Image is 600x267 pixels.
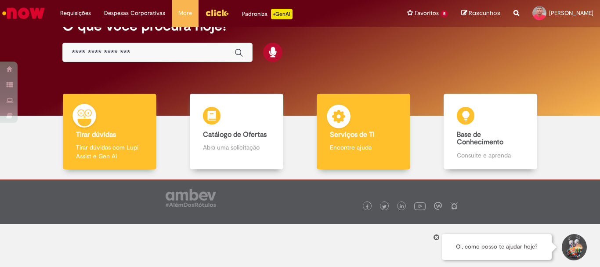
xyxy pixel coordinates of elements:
p: Consulte e aprenda [457,151,524,160]
p: Tirar dúvidas com Lupi Assist e Gen Ai [76,143,143,161]
b: Catálogo de Ofertas [203,130,267,139]
img: ServiceNow [1,4,46,22]
img: logo_footer_naosei.png [450,202,458,210]
a: Rascunhos [461,9,500,18]
button: Iniciar Conversa de Suporte [560,234,587,260]
img: logo_footer_linkedin.png [400,204,404,209]
span: Rascunhos [469,9,500,17]
span: 5 [441,10,448,18]
b: Tirar dúvidas [76,130,116,139]
img: logo_footer_ambev_rotulo_gray.png [166,189,216,207]
p: Abra uma solicitação [203,143,270,152]
b: Base de Conhecimento [457,130,503,147]
span: Favoritos [415,9,439,18]
p: Encontre ajuda [330,143,397,152]
span: Despesas Corporativas [104,9,165,18]
img: logo_footer_twitter.png [382,205,387,209]
a: Tirar dúvidas Tirar dúvidas com Lupi Assist e Gen Ai [46,94,173,170]
a: Serviços de TI Encontre ajuda [300,94,427,170]
p: +GenAi [271,9,293,19]
img: logo_footer_facebook.png [365,205,369,209]
div: Padroniza [242,9,293,19]
span: [PERSON_NAME] [549,9,593,17]
h2: O que você procura hoje? [62,18,538,33]
div: Oi, como posso te ajudar hoje? [442,234,552,260]
img: logo_footer_workplace.png [434,202,442,210]
a: Base de Conhecimento Consulte e aprenda [427,94,554,170]
img: click_logo_yellow_360x200.png [205,6,229,19]
span: More [178,9,192,18]
b: Serviços de TI [330,130,375,139]
img: logo_footer_youtube.png [414,200,426,212]
a: Catálogo de Ofertas Abra uma solicitação [173,94,300,170]
span: Requisições [60,9,91,18]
